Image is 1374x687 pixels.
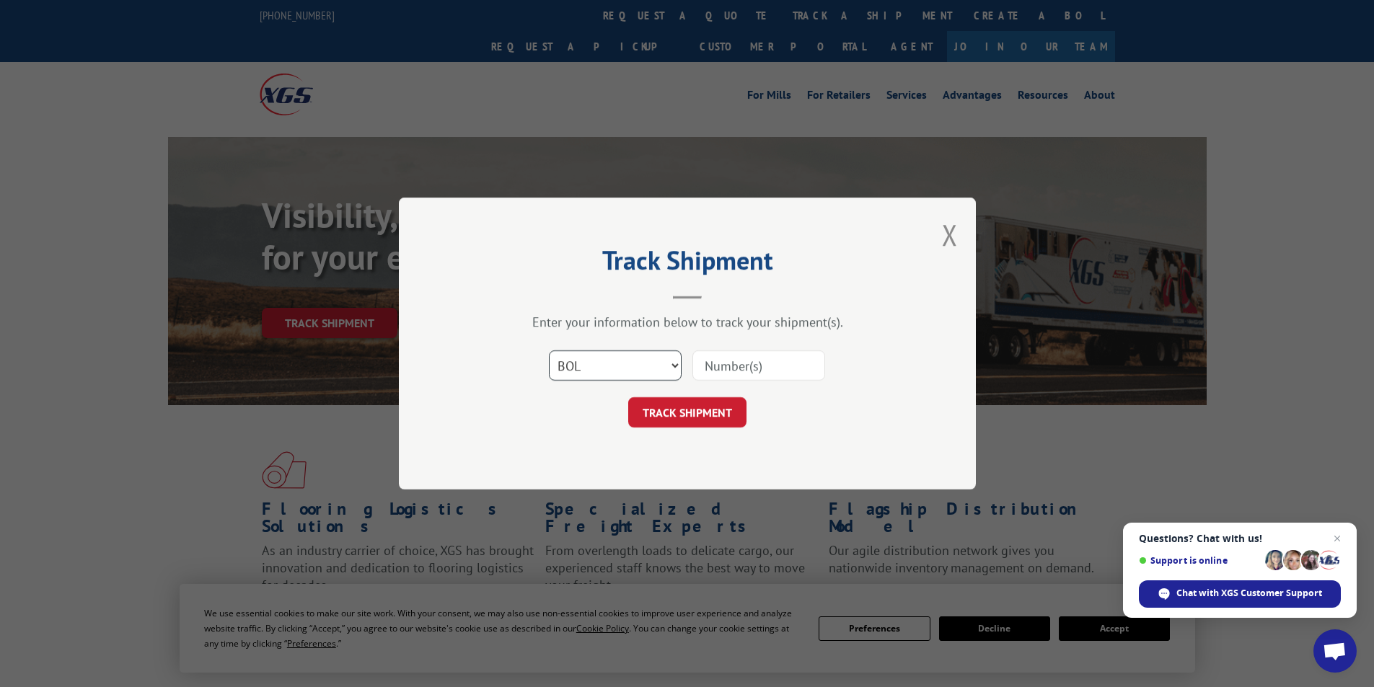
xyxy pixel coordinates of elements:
[1176,587,1322,600] span: Chat with XGS Customer Support
[1139,533,1341,544] span: Questions? Chat with us!
[471,314,904,330] div: Enter your information below to track your shipment(s).
[628,397,747,427] button: TRACK SHIPMENT
[1329,530,1346,547] span: Close chat
[1313,629,1357,673] div: Open chat
[942,216,958,254] button: Close modal
[1139,555,1260,566] span: Support is online
[1139,580,1341,608] div: Chat with XGS Customer Support
[471,250,904,278] h2: Track Shipment
[692,350,825,381] input: Number(s)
